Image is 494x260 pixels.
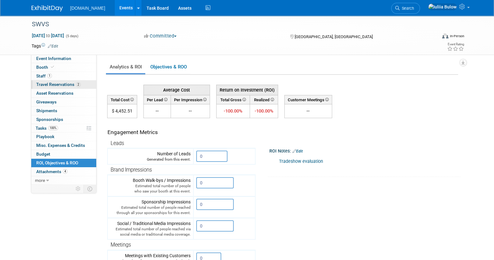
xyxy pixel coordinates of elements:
[45,33,51,38] span: to
[36,99,57,104] span: Giveaways
[31,167,96,176] a: Attachments4
[31,115,96,124] a: Sponsorships
[142,33,179,39] button: Committed
[36,169,67,174] span: Attachments
[400,32,464,42] div: Event Format
[391,3,420,14] a: Search
[143,95,171,104] th: Per Lead
[36,143,85,148] span: Misc. Expenses & Credits
[31,150,96,158] a: Budget
[36,160,78,165] span: ROI, Objectives & ROO
[447,43,464,46] div: Event Rating
[31,159,96,167] a: ROI, Objectives & ROO
[35,178,45,183] span: more
[110,177,191,194] div: Booth Walk-bys / Impressions
[36,65,55,70] span: Booth
[36,152,50,157] span: Budget
[31,54,96,63] a: Event Information
[32,5,63,12] img: ExhibitDay
[31,124,96,132] a: Tasks100%
[36,134,54,139] span: Playbook
[31,89,96,97] a: Asset Reservations
[70,6,105,11] span: [DOMAIN_NAME]
[284,95,332,104] th: Customer Meetings
[111,140,124,146] span: Leads
[31,132,96,141] a: Playbook
[36,73,52,78] span: Staff
[110,183,191,194] div: Estimated total number of people who saw your booth at this event.
[107,95,137,104] th: Total Cost
[110,227,191,237] div: Estimated total number of people reached via social media or traditional media coverage.
[292,149,303,153] a: Edit
[110,220,191,237] div: Social / Traditional Media Impressions
[279,159,323,164] a: Tradeshow evaluation
[110,151,191,162] div: Number of Leads
[107,104,137,118] td: $ 4,452.51
[31,72,96,80] a: Staff1
[295,34,373,39] span: [GEOGRAPHIC_DATA], [GEOGRAPHIC_DATA]
[65,34,78,38] span: (5 days)
[73,185,84,193] td: Personalize Event Tab Strip
[63,169,67,174] span: 4
[110,157,191,162] div: Generated from this event.
[31,80,96,89] a: Travel Reservations2
[428,3,457,10] img: Iuliia Bulow
[254,108,273,114] span: -100.00%
[36,56,71,61] span: Event Information
[110,205,191,216] div: Estimated total number of people reached through all your sponsorships for this event.
[83,185,96,193] td: Toggle Event Tabs
[30,19,427,30] div: SWVS
[31,141,96,150] a: Misc. Expenses & Credits
[111,167,152,173] span: Brand Impressions
[32,33,64,38] span: [DATE] [DATE]
[36,108,57,113] span: Shipments
[216,85,278,95] th: Return on Investment (ROI)
[31,107,96,115] a: Shipments
[31,176,96,185] a: more
[36,117,63,122] span: Sponsorships
[442,33,448,38] img: Format-Inperson.png
[400,6,414,11] span: Search
[51,65,54,69] i: Booth reservation complete
[36,91,73,96] span: Asset Reservations
[48,126,58,130] span: 100%
[224,108,242,114] span: -100.00%
[106,61,145,73] a: Analytics & ROI
[36,82,81,87] span: Travel Reservations
[111,242,131,248] span: Meetings
[110,199,191,216] div: Sponsorship Impressions
[250,95,278,104] th: Realized
[147,61,190,73] a: Objectives & ROO
[449,34,464,38] div: In-Person
[31,98,96,106] a: Giveaways
[269,146,461,154] div: ROI Notes:
[156,108,159,113] span: --
[216,95,250,104] th: Total Gross
[171,95,210,104] th: Per Impression
[32,43,58,49] td: Tags
[189,108,192,113] span: --
[143,85,210,95] th: Average Cost
[107,128,253,136] div: Engagement Metrics
[36,126,58,131] span: Tasks
[47,73,52,78] span: 1
[48,44,58,48] a: Edit
[287,108,329,114] div: --
[31,63,96,72] a: Booth
[76,82,81,87] span: 2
